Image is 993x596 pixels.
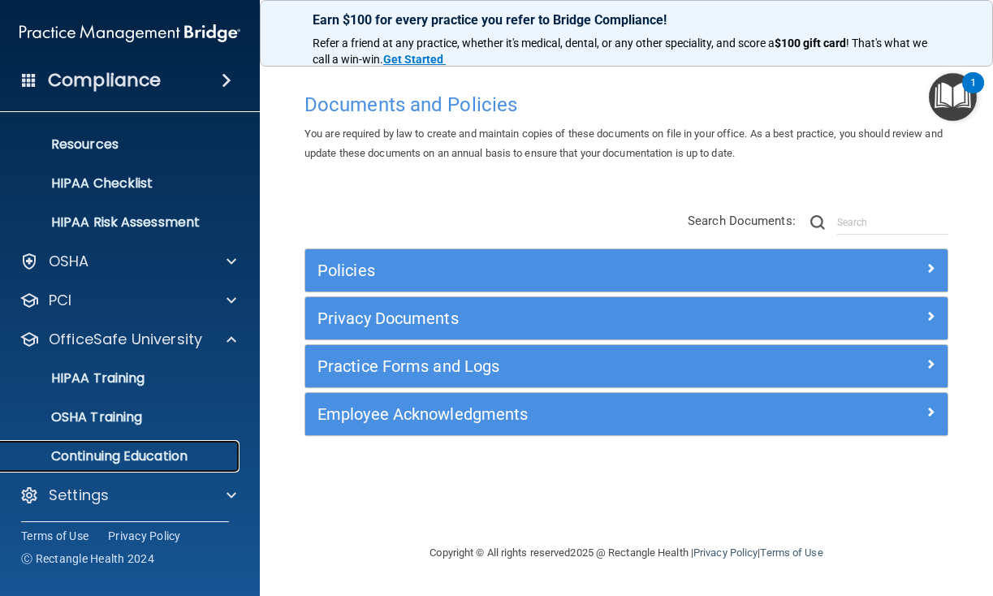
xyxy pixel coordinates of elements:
[19,291,236,310] a: PCI
[11,409,142,425] p: OSHA Training
[317,257,935,283] a: Policies
[313,37,930,66] span: ! That's what we call a win-win.
[49,486,109,505] p: Settings
[313,37,775,50] span: Refer a friend at any practice, whether it's medical, dental, or any other speciality, and score a
[317,305,935,331] a: Privacy Documents
[21,551,154,567] span: Ⓒ Rectangle Health 2024
[810,215,825,230] img: ic-search.3b580494.png
[837,210,948,235] input: Search
[11,448,232,464] p: Continuing Education
[19,486,236,505] a: Settings
[688,214,796,228] span: Search Documents:
[317,405,775,423] h5: Employee Acknowledgments
[11,214,232,231] p: HIPAA Risk Assessment
[49,291,71,310] p: PCI
[11,175,232,192] p: HIPAA Checklist
[11,370,145,387] p: HIPAA Training
[775,37,846,50] strong: $100 gift card
[929,73,977,121] button: Open Resource Center, 1 new notification
[317,401,935,427] a: Employee Acknowledgments
[304,94,948,115] h4: Documents and Policies
[19,330,236,349] a: OfficeSafe University
[304,127,943,159] span: You are required by law to create and maintain copies of these documents on file in your office. ...
[383,53,443,66] strong: Get Started
[19,252,236,271] a: OSHA
[19,17,240,50] img: PMB logo
[317,309,775,327] h5: Privacy Documents
[11,136,232,153] p: Resources
[693,546,758,559] a: Privacy Policy
[330,527,923,579] div: Copyright © All rights reserved 2025 @ Rectangle Health | |
[383,53,446,66] a: Get Started
[108,528,181,544] a: Privacy Policy
[49,330,202,349] p: OfficeSafe University
[317,261,775,279] h5: Policies
[48,69,161,92] h4: Compliance
[317,357,775,375] h5: Practice Forms and Logs
[760,546,822,559] a: Terms of Use
[21,528,89,544] a: Terms of Use
[313,12,940,28] p: Earn $100 for every practice you refer to Bridge Compliance!
[970,83,976,104] div: 1
[317,353,935,379] a: Practice Forms and Logs
[49,252,89,271] p: OSHA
